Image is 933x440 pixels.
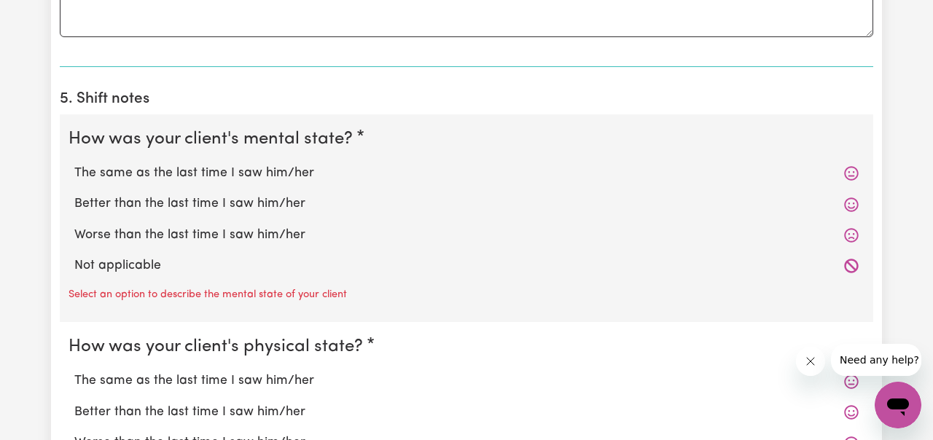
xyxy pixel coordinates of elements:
iframe: Close message [796,347,825,376]
legend: How was your client's physical state? [69,334,369,360]
label: The same as the last time I saw him/her [74,372,859,390]
h2: 5. Shift notes [60,90,873,109]
label: Worse than the last time I saw him/her [74,226,859,245]
p: Select an option to describe the mental state of your client [69,287,347,303]
label: Better than the last time I saw him/her [74,403,859,422]
legend: How was your client's mental state? [69,126,359,152]
label: Better than the last time I saw him/her [74,195,859,213]
label: Not applicable [74,256,859,275]
label: The same as the last time I saw him/her [74,164,859,183]
iframe: Message from company [831,344,921,376]
iframe: Button to launch messaging window [875,382,921,428]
